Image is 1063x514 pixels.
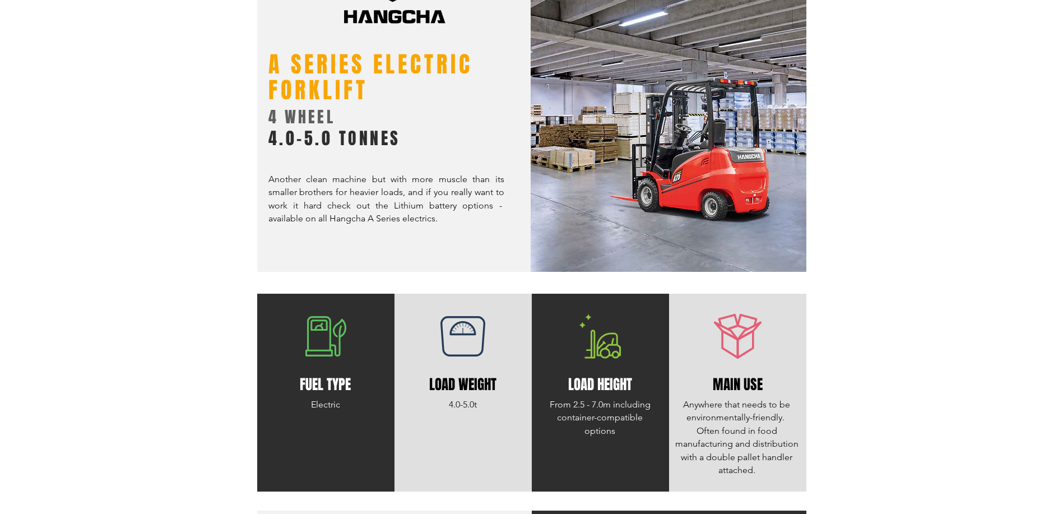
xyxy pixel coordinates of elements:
span: A SERIES ELECTRIC FORKLIFT [268,48,473,106]
span: MAIN USE [713,374,763,395]
span: 4 WHEEL [268,105,335,128]
span: From 2.5 - 7.0m including container-compatible options [550,399,651,436]
span: 4.0-5.0t [449,399,477,410]
span: 4.0-5.0 TONNES [268,126,401,151]
span: Anywhere that needs to be environmentally-friendly. Often found in food manufacturing and distrib... [675,399,799,475]
span: FUEL TYPE [300,374,351,395]
span: LOAD WEIGHT [429,374,496,395]
span: LOAD HEIGHT [568,374,632,395]
span: Another clean machine but with more muscle than its smaller brothers for heavier loads, and if yo... [268,174,504,224]
span: Electric [311,399,340,410]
